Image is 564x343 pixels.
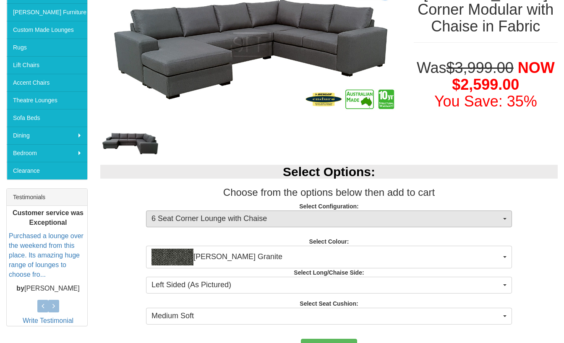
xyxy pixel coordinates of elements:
[146,210,512,227] button: 6 Seat Corner Lounge with Chaise
[7,189,87,206] div: Testimonials
[146,277,512,294] button: Left Sided (As Pictured)
[7,56,87,74] a: Lift Chairs
[7,144,87,162] a: Bedroom
[151,249,193,265] img: Oden Granite
[151,311,501,322] span: Medium Soft
[146,308,512,325] button: Medium Soft
[414,60,558,109] h1: Was
[7,162,87,179] a: Clearance
[452,59,555,93] span: NOW $2,599.00
[16,284,24,291] b: by
[151,213,501,224] span: 6 Seat Corner Lounge with Chaise
[446,59,514,76] del: $3,999.00
[151,249,501,265] span: [PERSON_NAME] Granite
[7,21,87,39] a: Custom Made Lounges
[7,74,87,91] a: Accent Chairs
[300,300,358,307] strong: Select Seat Cushion:
[434,93,537,110] font: You Save: 35%
[7,3,87,21] a: [PERSON_NAME] Furniture
[100,187,558,198] h3: Choose from the options below then add to cart
[146,246,512,268] button: Oden Granite[PERSON_NAME] Granite
[299,203,359,210] strong: Select Configuration:
[7,127,87,144] a: Dining
[9,283,87,293] p: [PERSON_NAME]
[9,232,84,278] a: Purchased a lounge over the weekend from this place. Its amazing huge range of lounges to choose ...
[13,209,84,226] b: Customer service was Exceptional
[294,269,364,276] strong: Select Long/Chaise Side:
[23,317,73,324] a: Write Testimonial
[283,165,375,179] b: Select Options:
[7,91,87,109] a: Theatre Lounges
[151,280,501,291] span: Left Sided (As Pictured)
[309,238,349,245] strong: Select Colour:
[7,109,87,127] a: Sofa Beds
[7,39,87,56] a: Rugs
